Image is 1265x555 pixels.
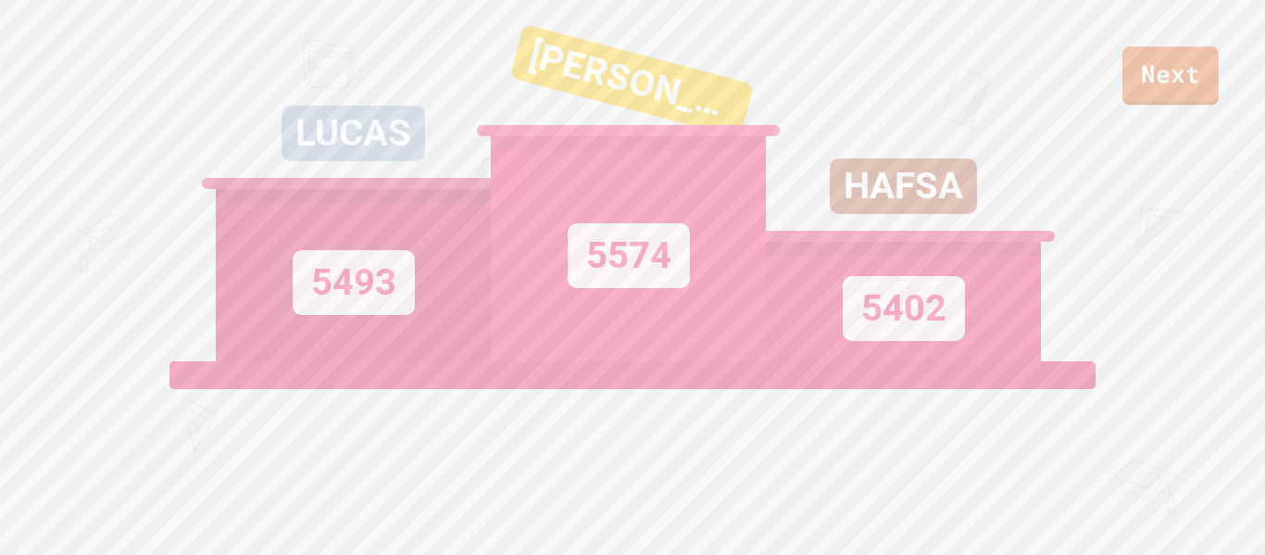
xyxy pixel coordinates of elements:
[830,158,977,214] div: HAFSA
[568,223,690,288] div: 5574
[293,250,415,315] div: 5493
[843,276,965,341] div: 5402
[1122,46,1219,105] a: Next
[282,106,425,161] div: LUCAS
[509,24,754,138] div: [PERSON_NAME]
